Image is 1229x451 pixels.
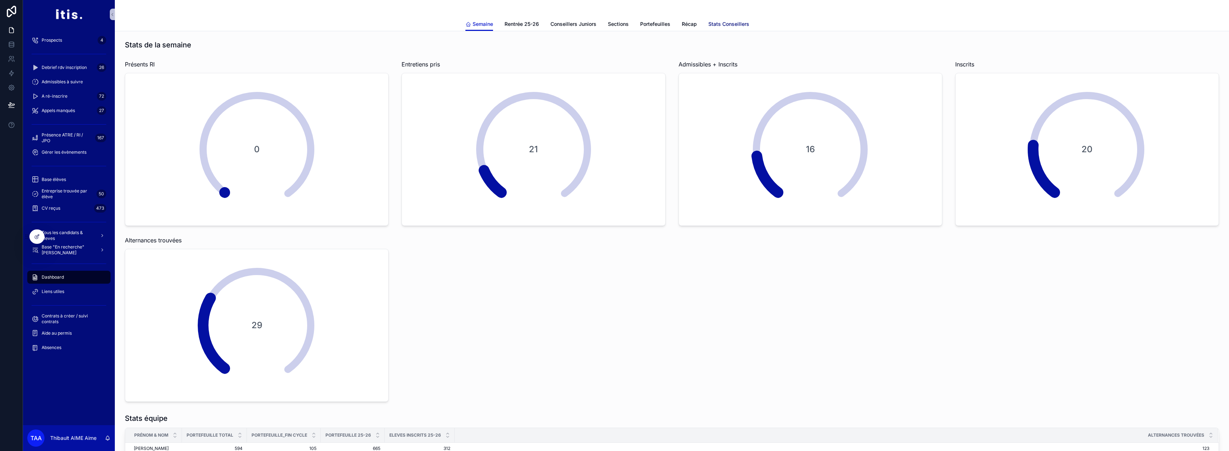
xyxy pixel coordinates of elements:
[708,18,749,32] a: Stats Conseillers
[27,75,111,88] a: Admissibles à suivre
[187,432,233,438] span: Portefeuille total
[640,20,670,28] span: Portefeuilles
[27,90,111,103] a: A ré-inscrire72
[97,92,106,101] div: 72
[529,144,538,155] span: 21
[42,274,64,280] span: Dashboard
[1082,144,1093,155] span: 20
[125,236,182,245] span: Alternances trouvées
[806,144,815,155] span: 16
[640,18,670,32] a: Portefeuilles
[27,229,111,242] a: Tous les candidats & eleves
[402,60,440,69] span: Entretiens pris
[27,327,111,340] a: Aide au permis
[42,330,72,336] span: Aide au permis
[27,173,111,186] a: Base élèves
[682,20,697,28] span: Récap
[325,432,371,438] span: Portefeuille 25-26
[27,243,111,256] a: Base "En recherche" [PERSON_NAME]
[550,20,596,28] span: Conseillers Juniors
[27,312,111,325] a: Contrats à créer / suivi contrats
[50,434,97,442] p: Thibault AIME Aime
[42,149,86,155] span: Gérer les évènements
[27,341,111,354] a: Absences
[42,205,60,211] span: CV reçus
[27,146,111,159] a: Gérer les évènements
[505,20,539,28] span: Rentrée 25-26
[550,18,596,32] a: Conseillers Juniors
[134,432,168,438] span: Prénom & NOM
[27,271,111,284] a: Dashboard
[31,434,42,442] span: TAA
[125,40,191,50] h1: Stats de la semaine
[55,9,82,20] img: App logo
[252,320,262,331] span: 29
[42,188,94,200] span: Entreprise trouvée par élève
[42,37,62,43] span: Prospects
[608,20,629,28] span: Sections
[389,432,441,438] span: Eleves inscrits 25-26
[608,18,629,32] a: Sections
[97,63,106,72] div: 26
[27,61,111,74] a: Debrief rdv inscription26
[23,29,115,363] div: scrollable content
[27,285,111,298] a: Liens utiles
[42,177,66,182] span: Base élèves
[27,131,111,144] a: Présence ATRE / RI / JPO167
[679,60,737,69] span: Admissibles + Inscrits
[465,18,493,31] a: Semaine
[42,108,75,113] span: Appels manqués
[708,20,749,28] span: Stats Conseillers
[473,20,493,28] span: Semaine
[42,65,87,70] span: Debrief rdv inscription
[42,244,94,256] span: Base "En recherche" [PERSON_NAME]
[125,60,155,69] span: Présents RI
[42,230,94,241] span: Tous les candidats & eleves
[955,60,974,69] span: Inscrits
[95,134,106,142] div: 167
[42,345,61,350] span: Absences
[27,34,111,47] a: Prospects4
[42,313,103,325] span: Contrats à créer / suivi contrats
[27,202,111,215] a: CV reçus473
[1148,432,1204,438] span: Alternances trouvées
[505,18,539,32] a: Rentrée 25-26
[97,106,106,115] div: 27
[682,18,697,32] a: Récap
[94,204,106,213] div: 473
[252,432,307,438] span: Portefeuille_fin cycle
[42,93,67,99] span: A ré-inscrire
[42,289,64,294] span: Liens utiles
[98,36,106,45] div: 4
[97,190,106,198] div: 50
[42,79,83,85] span: Admissibles à suivre
[42,132,92,144] span: Présence ATRE / RI / JPO
[27,187,111,200] a: Entreprise trouvée par élève50
[27,104,111,117] a: Appels manqués27
[125,413,168,423] h1: Stats équipe
[254,144,260,155] span: 0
